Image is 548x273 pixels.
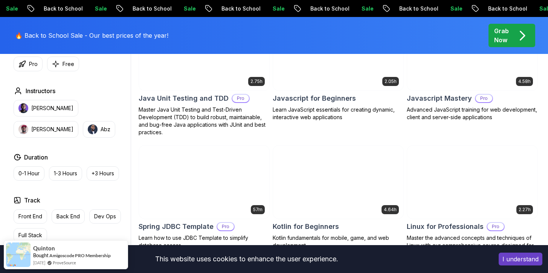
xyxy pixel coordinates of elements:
[14,121,78,138] button: instructor img[PERSON_NAME]
[24,196,40,205] h2: Track
[15,31,168,40] p: 🔥 Back to School Sale - Our best prices of the year!
[499,253,542,265] button: Accept cookies
[519,207,531,213] p: 2.27h
[518,78,531,84] p: 4.58h
[273,145,404,249] a: Kotlin for Beginners card4.64hKotlin for BeginnersKotlin fundamentals for mobile, game, and web d...
[407,18,537,91] img: Javascript Mastery card
[384,207,397,213] p: 4.64h
[54,170,77,177] p: 1-3 Hours
[494,26,509,44] p: Grab Now
[139,18,269,91] img: Java Unit Testing and TDD card
[53,260,76,265] a: ProveSource
[89,209,121,224] button: Dev Ops
[407,234,538,257] p: Master the advanced concepts and techniques of Linux with our comprehensive course designed for p...
[47,57,79,71] button: Free
[139,221,214,232] h2: Spring JDBC Template
[407,17,538,121] a: Javascript Mastery card4.58hJavascript MasteryProAdvanced JavaScript training for web development...
[250,78,263,84] p: 2.75h
[273,106,404,121] p: Learn JavaScript essentials for creating dynamic, interactive web applications
[407,221,484,232] h2: Linux for Professionals
[273,234,404,249] p: Kotlin fundamentals for mobile, game, and web development
[18,103,28,113] img: instructor img
[52,209,85,224] button: Back End
[88,5,112,12] p: Sale
[29,60,38,68] p: Pro
[83,121,115,138] button: instructor imgAbz
[31,104,73,112] p: [PERSON_NAME]
[14,228,47,242] button: Full Stack
[273,221,339,232] h2: Kotlin for Beginners
[33,245,55,252] span: Quinton
[139,106,270,136] p: Master Java Unit Testing and Test-Driven Development (TDD) to build robust, maintainable, and bug...
[407,146,537,219] img: Linux for Professionals card
[215,5,266,12] p: Back to School
[92,170,114,177] p: +3 Hours
[253,207,263,213] p: 57m
[139,93,229,104] h2: Java Unit Testing and TDD
[139,145,270,249] a: Spring JDBC Template card57mSpring JDBC TemplateProLearn how to use JDBC Template to simplify dat...
[273,146,403,219] img: Kotlin for Beginners card
[49,253,111,258] a: Amigoscode PRO Membership
[14,209,47,224] button: Front End
[18,213,42,220] p: Front End
[14,166,44,181] button: 0-1 Hour
[6,242,31,267] img: provesource social proof notification image
[407,106,538,121] p: Advanced JavaScript training for web development, client and server-side applications
[18,170,40,177] p: 0-1 Hour
[33,259,45,266] span: [DATE]
[407,93,472,104] h2: Javascript Mastery
[56,213,80,220] p: Back End
[101,126,110,133] p: Abz
[94,213,116,220] p: Dev Ops
[407,145,538,257] a: Linux for Professionals card2.27hLinux for ProfessionalsProMaster the advanced concepts and techn...
[37,5,88,12] p: Back to School
[139,17,270,136] a: Java Unit Testing and TDD card2.75hNEWJava Unit Testing and TDDProMaster Java Unit Testing and Te...
[18,124,28,134] img: instructor img
[487,223,504,230] p: Pro
[14,100,78,117] button: instructor img[PERSON_NAME]
[139,146,269,219] img: Spring JDBC Template card
[232,95,249,102] p: Pro
[273,93,356,104] h2: Javascript for Beginners
[273,18,403,91] img: Javascript for Beginners card
[14,57,43,71] button: Pro
[49,166,82,181] button: 1-3 Hours
[31,126,73,133] p: [PERSON_NAME]
[33,252,49,258] span: Bought
[385,78,397,84] p: 2.05h
[87,166,119,181] button: +3 Hours
[392,5,444,12] p: Back to School
[304,5,355,12] p: Back to School
[476,95,492,102] p: Pro
[444,5,468,12] p: Sale
[266,5,290,12] p: Sale
[88,124,98,134] img: instructor img
[18,232,42,239] p: Full Stack
[481,5,533,12] p: Back to School
[217,223,234,230] p: Pro
[24,153,48,162] h2: Duration
[6,251,487,267] div: This website uses cookies to enhance the user experience.
[273,17,404,121] a: Javascript for Beginners card2.05hJavascript for BeginnersLearn JavaScript essentials for creatin...
[139,234,270,249] p: Learn how to use JDBC Template to simplify database access.
[126,5,177,12] p: Back to School
[63,60,74,68] p: Free
[355,5,379,12] p: Sale
[177,5,201,12] p: Sale
[26,86,55,95] h2: Instructors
